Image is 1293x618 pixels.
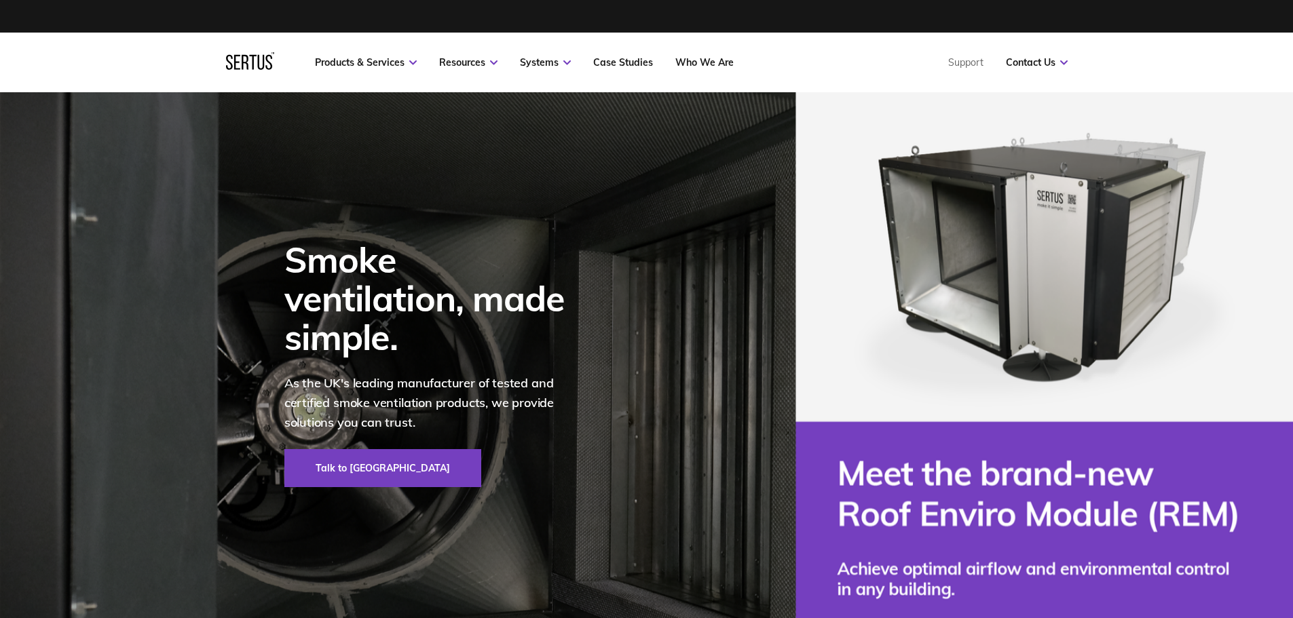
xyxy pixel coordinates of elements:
[439,56,498,69] a: Resources
[593,56,653,69] a: Case Studies
[1006,56,1068,69] a: Contact Us
[284,374,583,432] p: As the UK's leading manufacturer of tested and certified smoke ventilation products, we provide s...
[284,240,583,357] div: Smoke ventilation, made simple.
[315,56,417,69] a: Products & Services
[948,56,983,69] a: Support
[675,56,734,69] a: Who We Are
[520,56,571,69] a: Systems
[284,449,481,487] a: Talk to [GEOGRAPHIC_DATA]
